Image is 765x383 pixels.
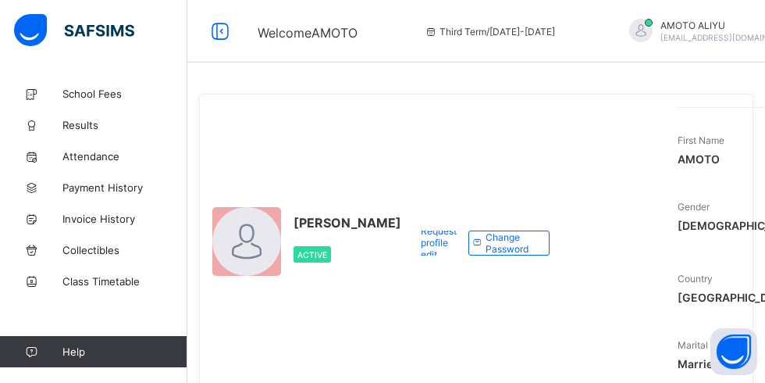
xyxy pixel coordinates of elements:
span: Welcome AMOTO [258,25,358,41]
span: School Fees [62,88,187,100]
span: session/term information [424,26,555,38]
span: Country [678,273,713,285]
span: First Name [678,134,724,146]
span: Collectibles [62,244,187,256]
span: [PERSON_NAME] [294,215,401,231]
span: Attendance [62,150,187,163]
span: Class Timetable [62,275,187,288]
span: Change Password [486,231,537,255]
span: Active [297,250,327,260]
img: safsims [14,14,134,47]
span: Results [62,119,187,131]
span: Marital Status [678,339,738,351]
span: Request profile edit [421,225,457,260]
span: Payment History [62,181,187,194]
span: Help [62,345,187,358]
span: Invoice History [62,213,187,225]
button: Open asap [710,328,757,375]
span: Gender [678,201,710,213]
